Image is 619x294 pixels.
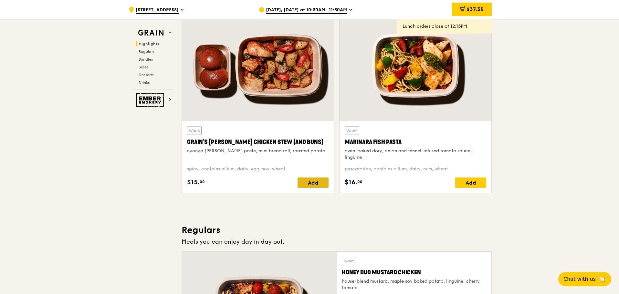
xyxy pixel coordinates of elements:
span: $16. [345,177,357,187]
div: Lunch orders close at 12:15PM [403,23,487,30]
h3: Regulars [182,224,492,236]
span: 00 [357,179,362,184]
span: Bundles [139,57,153,62]
div: Warm [187,127,202,135]
span: Drinks [139,80,150,85]
span: 00 [200,179,205,184]
img: Ember Smokery web logo [136,93,166,107]
div: Add [455,177,486,188]
div: nyonya [PERSON_NAME] paste, mini bread roll, roasted potato [187,148,329,154]
span: Sides [139,65,148,69]
span: 🦙 [598,275,606,283]
div: Marinara Fish Pasta [345,137,486,147]
div: Warm [345,127,359,135]
div: Meals you can enjoy day in day out. [182,237,492,246]
div: Honey Duo Mustard Chicken [342,268,486,277]
span: $15. [187,177,200,187]
div: spicy, contains allium, dairy, egg, soy, wheat [187,166,329,172]
button: Chat with us🦙 [558,272,611,286]
span: Desserts [139,73,153,77]
div: Warm [342,257,356,265]
div: oven-baked dory, onion and fennel-infused tomato sauce, linguine [345,148,486,161]
span: Regulars [139,49,154,54]
span: [DATE], [DATE] at 10:30AM–11:30AM [266,7,347,14]
span: [STREET_ADDRESS] [136,7,179,14]
img: Grain web logo [136,27,166,39]
span: $37.35 [467,6,484,12]
div: pescatarian, contains allium, dairy, nuts, wheat [345,166,486,172]
div: house-blend mustard, maple soy baked potato, linguine, cherry tomato [342,278,486,291]
div: Add [298,177,329,188]
span: Highlights [139,42,159,46]
div: Grain's [PERSON_NAME] Chicken Stew (and buns) [187,137,329,147]
span: Chat with us [563,275,596,283]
